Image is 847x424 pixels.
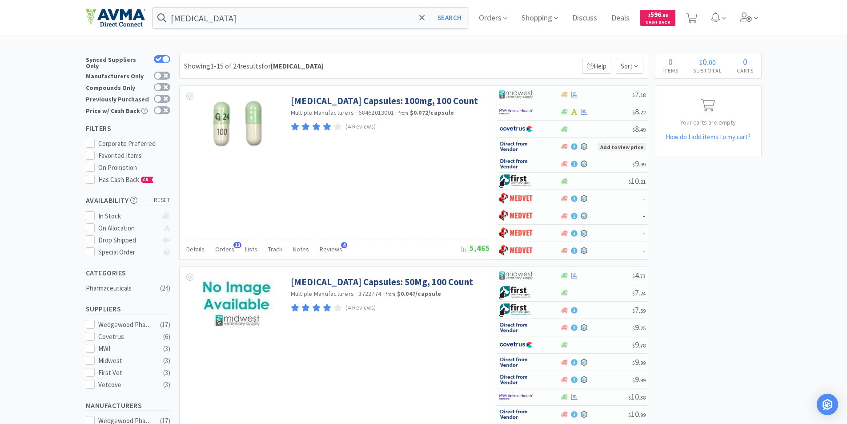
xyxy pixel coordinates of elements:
img: bdd3c0f4347043b9a893056ed883a29a_120.png [499,226,533,240]
span: 596 [648,10,668,19]
span: . 99 [639,412,646,418]
span: Orders [215,245,234,253]
span: 10 [628,392,646,402]
img: f6b2451649754179b5b4e0c70c3f7cb0_2.png [499,105,533,118]
img: c67096674d5b41e1bca769e75293f8dd_19.png [499,355,533,369]
img: c67096674d5b41e1bca769e75293f8dd_19.png [499,321,533,334]
strong: $0.072 / capsule [410,109,454,117]
span: Add to view price [598,143,646,151]
span: $ [628,178,631,185]
span: 3722774 [358,290,381,298]
strong: [MEDICAL_DATA] [271,61,324,70]
img: 67d67680309e4a0bb49a5ff0391dcc42_6.png [499,303,533,317]
span: 9 [632,339,646,350]
span: - [643,228,646,238]
span: 0 [702,56,707,67]
span: $ [632,325,635,331]
div: Special Order [98,247,157,258]
span: - [643,245,646,255]
span: 9 [632,374,646,384]
p: Your carts are empty [655,117,761,127]
strong: $0.047 / capsule [397,290,442,298]
span: · [382,290,384,298]
img: a0a9a433fce34b73b823f919dd47e93f_120377.jpeg [200,276,275,334]
div: On Allocation [98,223,157,234]
span: . 99 [639,161,646,168]
span: · [355,109,357,117]
p: (4 Reviews) [345,122,376,132]
span: Details [186,245,205,253]
h5: Categories [86,268,170,278]
span: 7 [632,89,646,99]
div: Covetrus [98,331,153,342]
span: $ [632,161,635,168]
a: Deals [608,14,633,22]
span: $ [632,342,635,349]
img: c67096674d5b41e1bca769e75293f8dd_19.png [499,408,533,421]
a: [MEDICAL_DATA] Capsules: 50Mg, 100 Count [291,276,473,288]
img: c67096674d5b41e1bca769e75293f8dd_19.png [499,157,533,170]
span: . 21 [639,178,646,185]
h5: Suppliers [86,304,170,314]
span: · [355,290,357,298]
span: . 73 [639,273,646,279]
span: . 38 [639,394,646,401]
h4: Items [655,66,686,75]
span: . 99 [639,359,646,366]
div: Showing 1-15 of 24 results [184,61,324,72]
button: Search [431,8,468,28]
span: . 99 [639,377,646,384]
img: bdd3c0f4347043b9a893056ed883a29a_120.png [499,192,533,205]
span: CB [141,177,150,182]
span: . 66 [661,12,668,18]
span: 00 [709,58,716,67]
span: 7 [632,305,646,315]
span: $ [632,109,635,116]
span: 10 [628,409,646,419]
h5: Manufacturers [86,400,170,411]
img: 77fca1acd8b6420a9015268ca798ef17_1.png [499,338,533,351]
span: 9 [632,322,646,332]
span: $ [632,290,635,297]
span: Has Cash Back [98,175,154,184]
div: ( 3 ) [163,380,170,390]
div: Open Intercom Messenger [817,394,838,415]
img: f6b2451649754179b5b4e0c70c3f7cb0_2.png [499,390,533,404]
img: 4dd14cff54a648ac9e977f0c5da9bc2e_5.png [499,88,533,101]
span: $ [632,359,635,366]
span: for [261,61,324,70]
div: Drop Shipped [98,235,157,246]
span: Reviews [320,245,342,253]
span: 0 [668,56,673,67]
div: In Stock [98,211,157,222]
span: reset [154,196,170,205]
h5: How do I add items to my cart? [655,132,761,142]
a: [MEDICAL_DATA] Capsules: 100mg, 100 Count [291,95,478,107]
span: . 78 [639,342,646,349]
span: - [643,210,646,221]
a: Multiple Manufacturers [291,109,354,117]
img: bdd3c0f4347043b9a893056ed883a29a_120.png [499,244,533,257]
span: 8 [632,124,646,134]
span: from [398,110,408,116]
span: Notes [293,245,309,253]
span: . 24 [639,290,646,297]
p: (4 Reviews) [345,303,376,313]
div: ( 3 ) [163,343,170,354]
div: MWI [98,343,153,354]
span: from [385,291,395,297]
div: Pharmaceuticals [86,283,158,294]
span: 4 [341,242,347,248]
span: . 59 [639,307,646,314]
span: 10 [628,176,646,186]
h5: Availability [86,195,170,206]
span: . 18 [639,92,646,98]
img: 77fca1acd8b6420a9015268ca798ef17_1.png [499,122,533,136]
span: 0 [743,56,747,67]
span: 5,465 [460,243,490,253]
div: Wedgewood Pharmacy [98,319,153,330]
img: 67d67680309e4a0bb49a5ff0391dcc42_6.png [499,286,533,299]
img: c67096674d5b41e1bca769e75293f8dd_19.png [499,140,533,153]
span: 8 [632,106,646,117]
div: On Promotion [98,162,170,173]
